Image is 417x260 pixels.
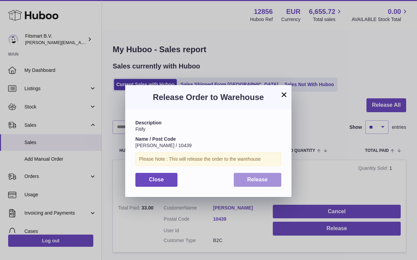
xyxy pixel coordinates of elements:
[135,136,176,142] strong: Name / Post Code
[135,173,177,187] button: Close
[135,126,146,132] span: Fitify
[135,143,192,148] span: [PERSON_NAME] / 10439
[149,177,164,182] span: Close
[135,152,281,166] div: Please Note : This will release the order to the warehouse
[234,173,282,187] button: Release
[135,92,281,103] h3: Release Order to Warehouse
[135,120,162,125] strong: Description
[280,91,288,99] button: ×
[247,177,268,182] span: Release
